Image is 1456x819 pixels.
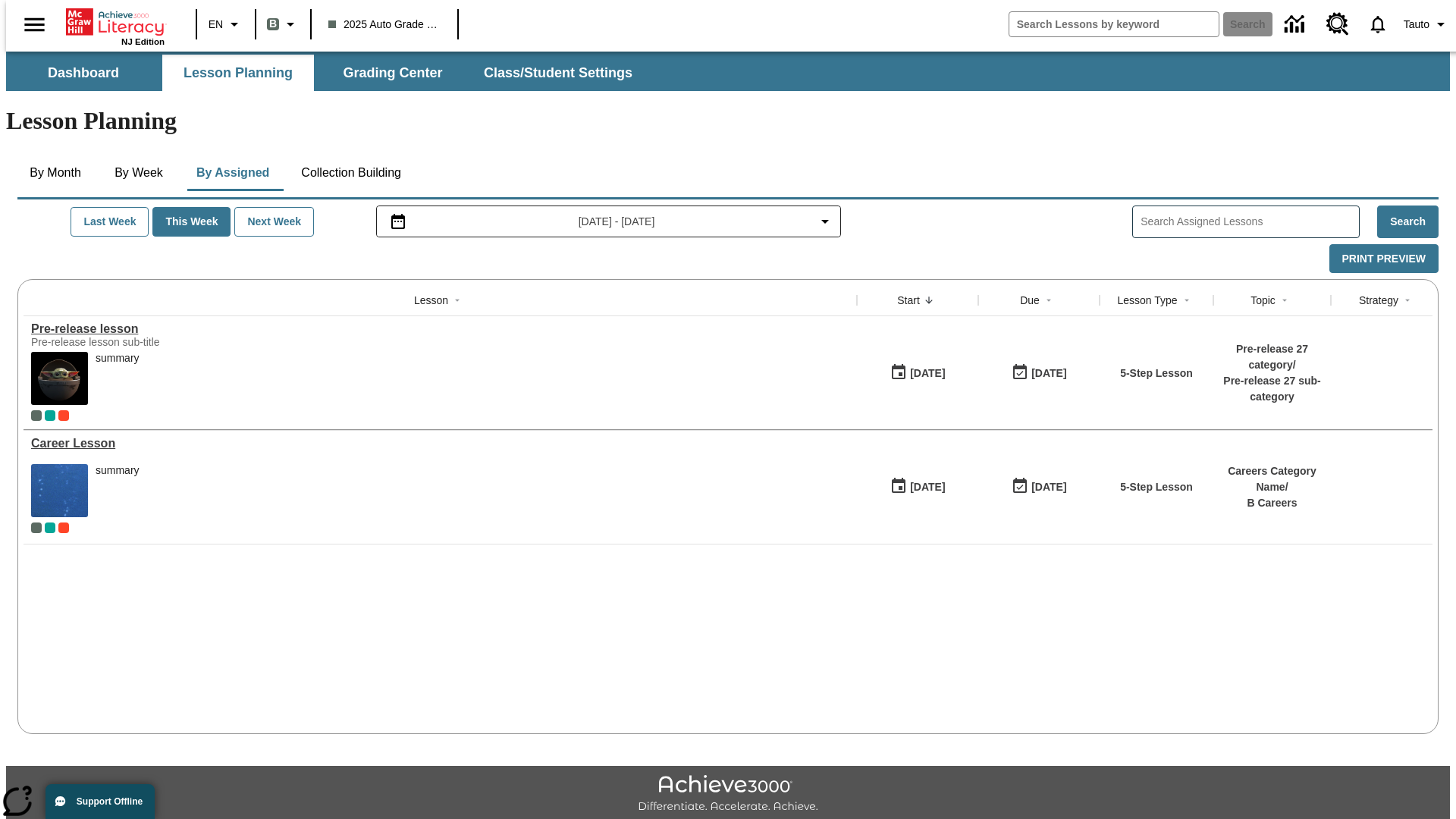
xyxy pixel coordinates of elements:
span: EN [209,17,223,33]
div: Current Class [31,410,42,421]
h1: Lesson Planning [6,107,1450,135]
div: Home [66,5,165,46]
div: 2025 Auto Grade 1 A [45,410,55,421]
span: NJ Edition [121,37,165,46]
a: Pre-release lesson, Lessons [31,322,849,336]
a: Notifications [1358,5,1398,44]
div: Pre-release lesson [31,322,849,336]
button: Open side menu [12,2,57,47]
div: Current Class [31,522,42,533]
button: Next Week [234,207,314,237]
div: [DATE] [1031,364,1066,383]
p: Pre-release 27 category / [1221,341,1323,373]
div: Strategy [1359,293,1398,308]
div: [DATE] [910,364,945,383]
div: Start [897,293,920,308]
div: [DATE] [910,478,945,497]
p: 5-Step Lesson [1120,366,1193,381]
button: Sort [1178,291,1196,309]
button: By Week [101,155,177,191]
button: Class/Student Settings [472,55,645,91]
button: 01/17/26: Last day the lesson can be accessed [1006,472,1072,501]
span: B [269,14,277,33]
button: By Assigned [184,155,281,191]
span: 2025 Auto Grade 1 B [328,17,441,33]
button: Sort [1040,291,1058,309]
div: Due [1020,293,1040,308]
button: Lesson Planning [162,55,314,91]
button: Sort [920,291,938,309]
span: Support Offline [77,796,143,807]
button: Dashboard [8,55,159,91]
div: SubNavbar [6,52,1450,91]
div: Test 1 [58,410,69,421]
div: summary [96,352,140,405]
button: Last Week [71,207,149,237]
div: Pre-release lesson sub-title [31,336,259,348]
button: 01/25/26: Last day the lesson can be accessed [1006,359,1072,388]
div: 2025 Auto Grade 1 A [45,522,55,533]
p: B Careers [1221,495,1323,511]
button: Print Preview [1329,244,1439,274]
button: Collection Building [289,155,413,191]
input: Search Assigned Lessons [1141,211,1359,233]
button: Sort [1276,291,1294,309]
span: Tauto [1404,17,1429,33]
a: Career Lesson, Lessons [31,437,849,450]
button: Search [1377,206,1439,238]
svg: Collapse Date Range Filter [816,212,834,231]
span: [DATE] - [DATE] [579,214,655,230]
button: By Month [17,155,93,191]
button: Select the date range menu item [383,212,835,231]
button: Grading Center [317,55,469,91]
button: Language: EN, Select a language [202,11,250,38]
p: 5-Step Lesson [1120,479,1193,495]
button: 01/13/25: First time the lesson was available [885,472,950,501]
div: [DATE] [1031,478,1066,497]
div: SubNavbar [6,55,646,91]
button: Sort [448,291,466,309]
div: summary [96,352,140,365]
button: Sort [1398,291,1417,309]
div: summary [96,464,140,477]
p: Pre-release 27 sub-category [1221,373,1323,405]
img: hero alt text [31,352,88,405]
div: Lesson Type [1117,293,1177,308]
button: 01/22/25: First time the lesson was available [885,359,950,388]
a: Home [66,7,165,37]
img: fish [31,464,88,517]
div: summary [96,464,140,517]
button: Support Offline [45,784,155,819]
div: Career Lesson [31,437,849,450]
div: Topic [1250,293,1276,308]
div: Lesson [414,293,448,308]
img: Achieve3000 Differentiate Accelerate Achieve [638,775,818,814]
button: Profile/Settings [1398,11,1456,38]
input: search field [1009,12,1219,36]
button: This Week [152,207,231,237]
div: Test 1 [58,522,69,533]
a: Resource Center, Will open in new tab [1317,4,1358,45]
button: Boost Class color is gray green. Change class color [261,11,306,38]
p: Careers Category Name / [1221,463,1323,495]
a: Data Center [1276,4,1317,45]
